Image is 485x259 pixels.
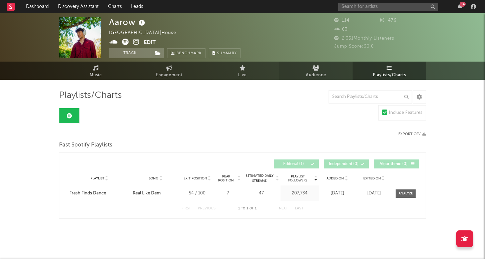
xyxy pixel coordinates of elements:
span: Past Spotify Playlists [59,141,112,149]
span: Playlists/Charts [373,71,406,79]
span: Peak Position [215,174,236,182]
a: Audience [279,62,353,80]
a: Playlists/Charts [353,62,426,80]
span: 2,351 Monthly Listeners [334,36,394,41]
span: Music [90,71,102,79]
button: Editorial(1) [274,159,319,168]
span: Exited On [363,176,381,180]
div: 34 [460,2,466,7]
span: Exit Position [183,176,207,180]
span: Independent ( 0 ) [328,162,359,166]
button: First [181,207,191,210]
button: Previous [198,207,215,210]
button: Summary [209,48,240,58]
span: Algorithmic ( 0 ) [378,162,409,166]
div: Fresh Finds Dance [69,190,106,197]
span: Summary [217,52,237,55]
span: Added On [327,176,344,180]
div: Aarow [109,17,147,28]
button: Track [109,48,151,58]
span: Engagement [156,71,182,79]
span: Editorial ( 1 ) [278,162,309,166]
button: Export CSV [398,132,426,136]
span: of [250,207,254,210]
div: 54 / 100 [182,190,212,197]
span: Benchmark [176,50,202,58]
a: Engagement [132,62,206,80]
span: Live [238,71,247,79]
button: 34 [458,4,462,9]
span: to [241,207,245,210]
button: Next [279,207,288,210]
span: Estimated Daily Streams [244,173,275,183]
div: [DATE] [357,190,391,197]
a: Fresh Finds Dance [69,190,129,197]
button: Independent(0) [324,159,369,168]
input: Search Playlists/Charts [329,90,412,104]
span: Playlist Followers [282,174,313,182]
a: Music [59,62,132,80]
div: Real Like Dem [133,190,161,197]
div: 47 [244,190,279,197]
button: Algorithmic(0) [374,159,419,168]
div: 7 [215,190,240,197]
span: 476 [380,18,397,23]
div: 1 1 1 [229,205,266,213]
span: Audience [306,71,326,79]
span: Playlist [90,176,104,180]
button: Edit [144,39,156,47]
div: 207,734 [282,190,317,197]
button: Last [295,207,304,210]
span: Jump Score: 60.0 [334,44,374,49]
div: [DATE] [321,190,354,197]
span: 63 [334,27,348,32]
a: Real Like Dem [133,190,179,197]
span: Playlists/Charts [59,92,122,100]
span: Song [149,176,158,180]
input: Search for artists [338,3,438,11]
a: Live [206,62,279,80]
a: Benchmark [167,48,205,58]
div: [GEOGRAPHIC_DATA] | House [109,29,184,37]
div: Include Features [389,109,422,117]
span: 114 [334,18,350,23]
